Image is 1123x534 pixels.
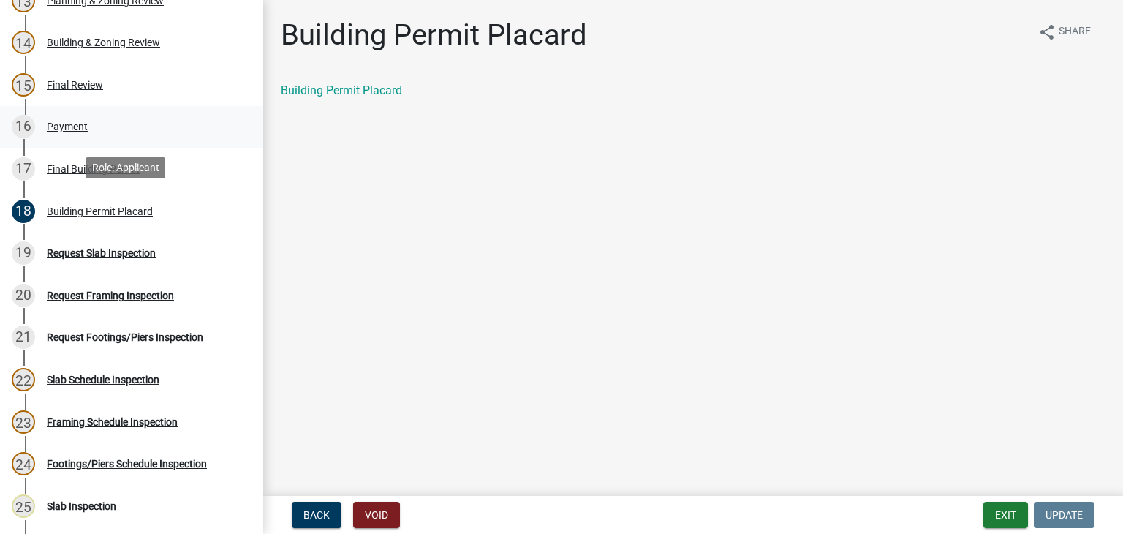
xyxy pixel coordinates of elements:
div: Request Slab Inspection [47,248,156,258]
div: 18 [12,200,35,223]
span: Back [303,509,330,521]
button: Update [1034,502,1094,528]
a: Building Permit Placard [281,83,402,97]
div: 20 [12,284,35,307]
div: 19 [12,241,35,265]
div: 21 [12,326,35,349]
div: Building Permit Placard [47,206,153,217]
div: 15 [12,73,35,97]
div: Building & Zoning Review [47,37,160,48]
div: Footings/Piers Schedule Inspection [47,459,207,469]
div: 17 [12,157,35,181]
div: 24 [12,452,35,475]
div: Slab Inspection [47,501,116,511]
span: Share [1059,23,1091,41]
div: 23 [12,410,35,434]
div: 14 [12,31,35,54]
div: Request Footings/Piers Inspection [47,332,203,342]
div: 16 [12,115,35,138]
div: Request Framing Inspection [47,290,174,301]
span: Update [1046,509,1083,521]
button: Void [353,502,400,528]
h1: Building Permit Placard [281,18,587,53]
div: Final Building Permit [47,164,140,174]
div: Role: Applicant [86,157,165,178]
div: Payment [47,121,88,132]
button: Exit [983,502,1028,528]
button: shareShare [1026,18,1103,46]
div: Framing Schedule Inspection [47,417,178,427]
button: Back [292,502,341,528]
div: Slab Schedule Inspection [47,375,159,385]
div: Final Review [47,80,103,90]
div: 22 [12,368,35,391]
i: share [1038,23,1056,41]
div: 25 [12,494,35,518]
